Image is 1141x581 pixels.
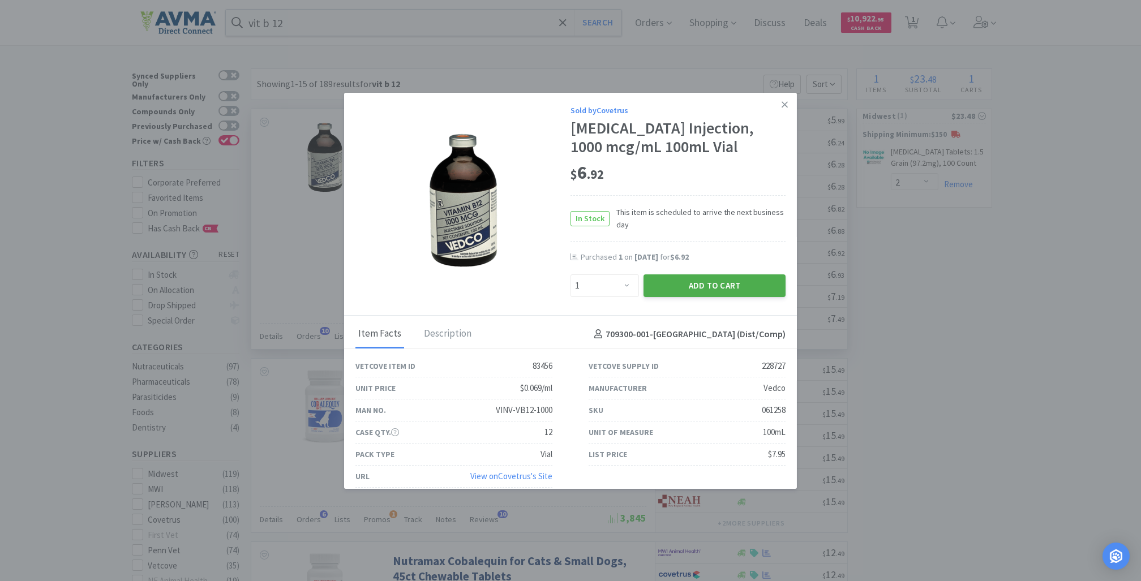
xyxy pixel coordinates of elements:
[644,274,786,297] button: Add to Cart
[533,359,552,373] div: 83456
[581,252,786,263] div: Purchased on for
[763,381,786,395] div: Vedco
[355,382,396,394] div: Unit Price
[590,327,786,342] h4: 709300-001 - [GEOGRAPHIC_DATA] (Dist/Comp)
[589,426,653,438] div: Unit of Measure
[634,252,658,262] span: [DATE]
[589,404,603,416] div: SKU
[610,206,786,231] span: This item is scheduled to arrive the next business day
[355,360,415,372] div: Vetcove Item ID
[355,404,386,416] div: Man No.
[589,448,627,461] div: List Price
[762,359,786,373] div: 228727
[421,320,474,348] div: Description
[570,104,786,117] div: Sold by Covetrus
[355,320,404,348] div: Item Facts
[520,381,552,395] div: $0.069/ml
[425,130,501,271] img: 3199e72dde3c4937a8d7a22315b6dc8e_228727.png
[762,403,786,417] div: 061258
[355,470,370,483] div: URL
[587,166,604,182] span: . 92
[570,166,577,182] span: $
[571,212,609,226] span: In Stock
[768,447,786,461] div: $7.95
[570,161,604,184] span: 6
[619,252,623,262] span: 1
[355,448,394,461] div: Pack Type
[544,425,552,439] div: 12
[470,471,552,481] a: View onCovetrus's Site
[355,426,399,438] div: Case Qty.
[589,360,659,372] div: Vetcove Supply ID
[570,119,786,157] div: [MEDICAL_DATA] Injection, 1000 mcg/mL 100mL Vial
[670,252,689,262] span: $6.92
[589,382,647,394] div: Manufacturer
[541,447,552,461] div: Vial
[763,425,786,439] div: 100mL
[1103,543,1130,570] div: Open Intercom Messenger
[496,403,552,417] div: VINV-VB12-1000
